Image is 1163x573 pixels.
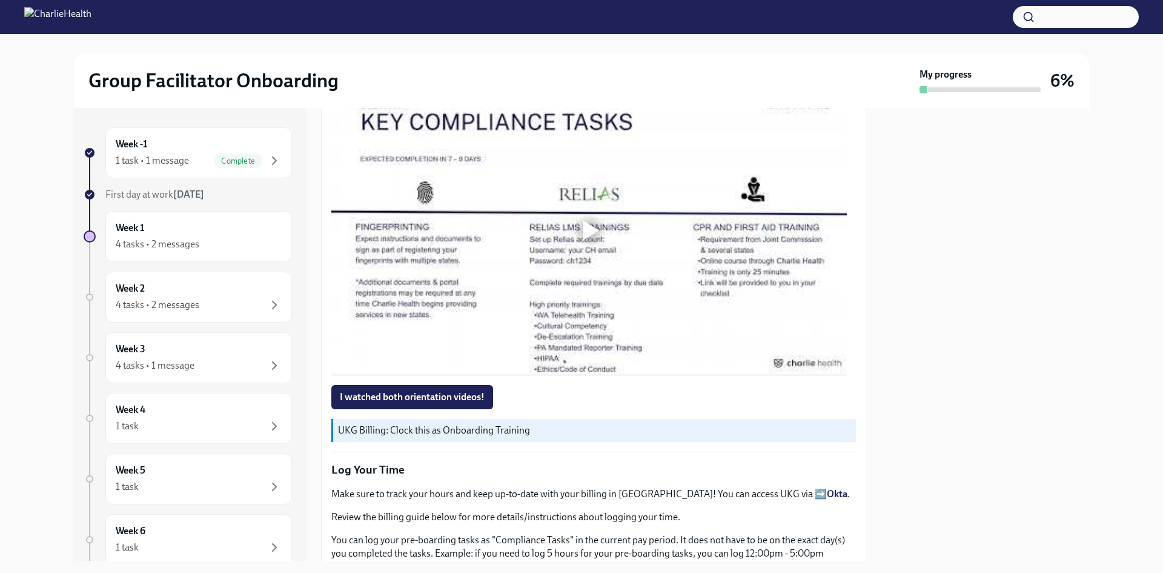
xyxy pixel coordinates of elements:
[116,138,147,151] h6: Week -1
[331,462,856,478] p: Log Your Time
[331,488,856,501] p: Make sure to track your hours and keep up-to-date with your billing in [GEOGRAPHIC_DATA]! You can...
[338,424,851,437] p: UKG Billing: Clock this as Onboarding Training
[116,298,199,312] div: 4 tasks • 2 messages
[84,127,292,178] a: Week -11 task • 1 messageComplete
[24,7,91,27] img: CharlieHealth
[1050,70,1075,92] h3: 6%
[105,189,204,200] span: First day at work
[116,524,145,538] h6: Week 6
[116,221,144,235] h6: Week 1
[88,69,339,93] h2: Group Facilitator Onboarding
[116,154,189,167] div: 1 task • 1 message
[84,514,292,565] a: Week 61 task
[116,359,194,372] div: 4 tasks • 1 message
[173,189,204,200] strong: [DATE]
[116,420,139,433] div: 1 task
[827,488,847,500] a: Okta
[84,211,292,262] a: Week 14 tasks • 2 messages
[919,68,972,81] strong: My progress
[116,403,145,417] h6: Week 4
[84,454,292,504] a: Week 51 task
[84,188,292,201] a: First day at work[DATE]
[84,393,292,444] a: Week 41 task
[331,511,856,524] p: Review the billing guide below for more details/instructions about logging your time.
[116,480,139,494] div: 1 task
[116,282,145,295] h6: Week 2
[116,541,139,554] div: 1 task
[116,238,199,251] div: 4 tasks • 2 messages
[340,391,485,403] span: I watched both orientation videos!
[214,156,262,166] span: Complete
[116,464,145,477] h6: Week 5
[84,272,292,323] a: Week 24 tasks • 2 messages
[116,343,145,356] h6: Week 3
[331,385,493,409] button: I watched both orientation videos!
[84,332,292,383] a: Week 34 tasks • 1 message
